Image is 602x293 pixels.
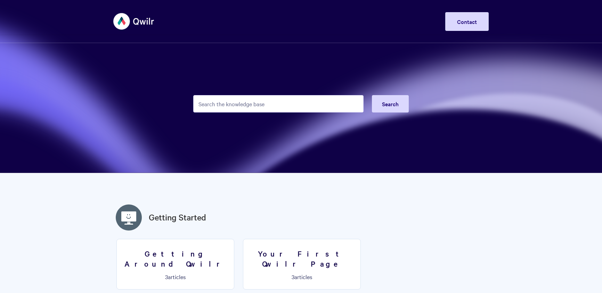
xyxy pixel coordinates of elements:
span: 3 [165,273,168,281]
a: Your First Qwilr Page 3articles [243,239,361,290]
h3: Getting Around Qwilr [121,249,230,268]
a: Getting Started [149,211,206,224]
p: articles [121,274,230,280]
span: Search [382,100,399,108]
a: Getting Around Qwilr 3articles [116,239,234,290]
p: articles [247,274,356,280]
input: Search the knowledge base [193,95,364,112]
a: Contact [445,12,489,31]
button: Search [372,95,409,112]
h3: Your First Qwilr Page [247,249,356,268]
img: Qwilr Help Center [113,8,155,34]
span: 3 [292,273,294,281]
